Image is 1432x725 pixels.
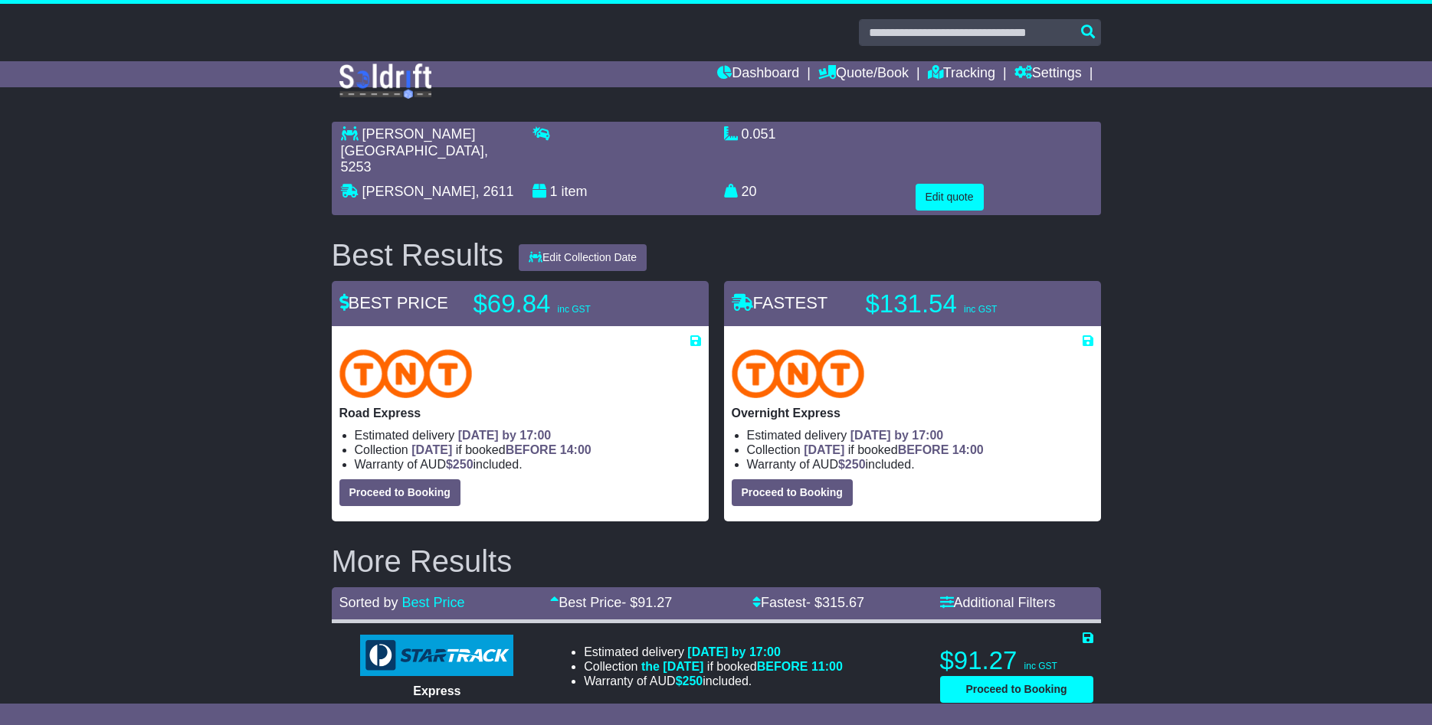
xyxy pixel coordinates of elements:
span: BEFORE [506,443,557,456]
li: Warranty of AUD included. [584,674,843,688]
button: Proceed to Booking [940,676,1093,703]
span: 315.67 [822,595,864,610]
span: [DATE] [411,443,452,456]
li: Estimated delivery [747,428,1093,443]
a: Best Price- $91.27 [550,595,672,610]
li: Warranty of AUD included. [747,457,1093,472]
span: 14:00 [560,443,591,456]
span: if booked [804,443,983,456]
span: 250 [683,674,703,687]
span: BEST PRICE [339,293,448,312]
span: , 2611 [476,184,514,199]
p: Road Express [339,406,701,420]
span: inc GST [964,304,997,315]
span: Sorted by [339,595,398,610]
a: Dashboard [717,61,799,87]
li: Collection [355,443,701,457]
button: Proceed to Booking [732,479,853,506]
span: 11:00 [811,660,843,673]
span: [DATE] by 17:00 [850,429,944,442]
span: BEFORE [898,443,949,456]
span: $ [838,458,866,471]
span: BEFORE [757,660,808,673]
span: - $ [621,595,672,610]
span: [DATE] [804,443,844,456]
span: [DATE] by 17:00 [687,645,781,658]
button: Proceed to Booking [339,479,460,506]
li: Collection [584,659,843,674]
span: 91.27 [637,595,672,610]
li: Estimated delivery [355,428,701,443]
span: FASTEST [732,293,828,312]
span: if booked [641,660,843,673]
span: item [562,184,588,199]
span: [PERSON_NAME][GEOGRAPHIC_DATA] [341,126,484,158]
span: - $ [806,595,864,610]
li: Estimated delivery [584,645,843,659]
span: $ [446,458,474,471]
span: 250 [453,458,474,471]
a: Tracking [928,61,995,87]
span: [PERSON_NAME] [362,184,476,199]
p: Overnight Express [732,406,1093,420]
h2: More Results [332,544,1101,578]
span: [DATE] by 17:00 [458,429,552,442]
li: Warranty of AUD included. [355,457,701,472]
img: StarTrack: Express [360,635,513,676]
span: 1 [550,184,558,199]
li: Collection [747,443,1093,457]
p: $91.27 [940,645,1093,676]
span: 250 [845,458,866,471]
span: if booked [411,443,591,456]
button: Edit quote [916,184,984,211]
span: inc GST [558,304,591,315]
p: $131.54 [866,289,1057,319]
span: inc GST [1024,661,1057,671]
a: Additional Filters [940,595,1056,610]
span: 14:00 [952,443,984,456]
span: Express [413,684,460,697]
span: $ [676,674,703,687]
span: the [DATE] [641,660,703,673]
button: Edit Collection Date [519,244,647,271]
a: Settings [1014,61,1082,87]
div: Best Results [324,238,512,272]
a: Quote/Book [818,61,909,87]
span: 20 [742,184,757,199]
span: 0.051 [742,126,776,142]
span: , 5253 [341,143,488,175]
p: $69.84 [474,289,665,319]
a: Best Price [402,595,465,610]
img: TNT Domestic: Road Express [339,349,473,398]
a: Fastest- $315.67 [752,595,864,610]
img: TNT Domestic: Overnight Express [732,349,865,398]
